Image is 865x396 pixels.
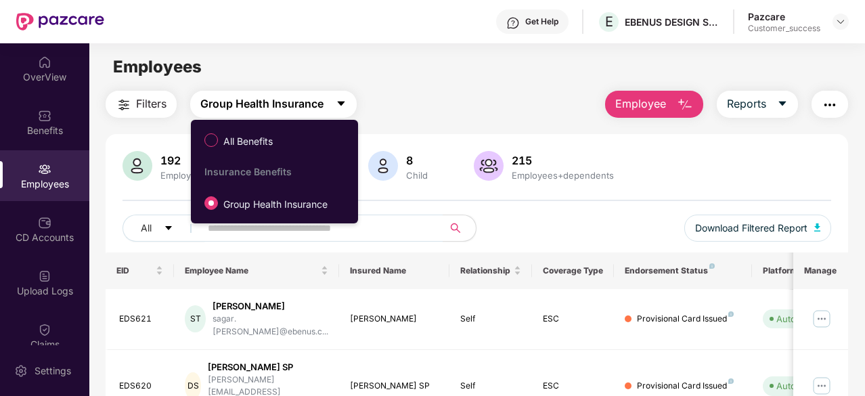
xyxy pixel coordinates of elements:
div: Child [403,170,430,181]
div: Provisional Card Issued [637,313,734,326]
th: Manage [793,252,848,289]
img: svg+xml;base64,PHN2ZyBpZD0iRW1wbG95ZWVzIiB4bWxucz0iaHR0cDovL3d3dy53My5vcmcvMjAwMC9zdmciIHdpZHRoPS... [38,162,51,176]
img: svg+xml;base64,PHN2ZyB4bWxucz0iaHR0cDovL3d3dy53My5vcmcvMjAwMC9zdmciIHdpZHRoPSI4IiBoZWlnaHQ9IjgiIH... [728,311,734,317]
th: Employee Name [174,252,339,289]
img: svg+xml;base64,PHN2ZyBpZD0iQ2xhaW0iIHhtbG5zPSJodHRwOi8vd3d3LnczLm9yZy8yMDAwL3N2ZyIgd2lkdGg9IjIwIi... [38,323,51,336]
div: Endorsement Status [625,265,740,276]
img: svg+xml;base64,PHN2ZyB4bWxucz0iaHR0cDovL3d3dy53My5vcmcvMjAwMC9zdmciIHhtbG5zOnhsaW5rPSJodHRwOi8vd3... [677,97,693,113]
img: svg+xml;base64,PHN2ZyB4bWxucz0iaHR0cDovL3d3dy53My5vcmcvMjAwMC9zdmciIHhtbG5zOnhsaW5rPSJodHRwOi8vd3... [474,151,504,181]
div: 8 [403,154,430,167]
div: Customer_success [748,23,820,34]
span: All [141,221,152,236]
img: svg+xml;base64,PHN2ZyB4bWxucz0iaHR0cDovL3d3dy53My5vcmcvMjAwMC9zdmciIHdpZHRoPSIyNCIgaGVpZ2h0PSIyNC... [822,97,838,113]
div: Get Help [525,16,558,27]
img: svg+xml;base64,PHN2ZyBpZD0iU2V0dGluZy0yMHgyMCIgeG1sbnM9Imh0dHA6Ly93d3cudzMub3JnLzIwMDAvc3ZnIiB3aW... [14,364,28,378]
th: Relationship [449,252,532,289]
button: Allcaret-down [123,215,205,242]
img: svg+xml;base64,PHN2ZyBpZD0iQmVuZWZpdHMiIHhtbG5zPSJodHRwOi8vd3d3LnczLm9yZy8yMDAwL3N2ZyIgd2lkdGg9Ij... [38,109,51,123]
img: svg+xml;base64,PHN2ZyB4bWxucz0iaHR0cDovL3d3dy53My5vcmcvMjAwMC9zdmciIHhtbG5zOnhsaW5rPSJodHRwOi8vd3... [123,151,152,181]
span: E [605,14,613,30]
div: [PERSON_NAME] [350,313,439,326]
span: caret-down [777,98,788,110]
div: 215 [509,154,617,167]
span: Employees [113,57,202,76]
button: Group Health Insurancecaret-down [190,91,357,118]
span: Reports [727,95,766,112]
span: search [443,223,469,234]
span: Group Health Insurance [218,197,333,212]
div: ESC [543,380,604,393]
span: Employee Name [185,265,318,276]
div: EDS620 [119,380,164,393]
button: Download Filtered Report [684,215,832,242]
div: Platform Status [763,265,837,276]
div: [PERSON_NAME] SP [208,361,328,374]
img: New Pazcare Logo [16,13,104,30]
div: EDS621 [119,313,164,326]
img: manageButton [811,308,833,330]
span: Group Health Insurance [200,95,324,112]
div: Auto Verified [776,312,830,326]
img: svg+xml;base64,PHN2ZyBpZD0iQ0RfQWNjb3VudHMiIGRhdGEtbmFtZT0iQ0QgQWNjb3VudHMiIHhtbG5zPSJodHRwOi8vd3... [38,216,51,229]
div: Self [460,380,521,393]
div: [PERSON_NAME] [213,300,328,313]
img: svg+xml;base64,PHN2ZyBpZD0iSG9tZSIgeG1sbnM9Imh0dHA6Ly93d3cudzMub3JnLzIwMDAvc3ZnIiB3aWR0aD0iMjAiIG... [38,56,51,69]
img: svg+xml;base64,PHN2ZyBpZD0iRHJvcGRvd24tMzJ4MzIiIHhtbG5zPSJodHRwOi8vd3d3LnczLm9yZy8yMDAwL3N2ZyIgd2... [835,16,846,27]
div: Settings [30,364,75,378]
img: svg+xml;base64,PHN2ZyBpZD0iSGVscC0zMngzMiIgeG1sbnM9Imh0dHA6Ly93d3cudzMub3JnLzIwMDAvc3ZnIiB3aWR0aD... [506,16,520,30]
span: caret-down [336,98,347,110]
span: Relationship [460,265,511,276]
div: Pazcare [748,10,820,23]
img: svg+xml;base64,PHN2ZyB4bWxucz0iaHR0cDovL3d3dy53My5vcmcvMjAwMC9zdmciIHdpZHRoPSI4IiBoZWlnaHQ9IjgiIH... [709,263,715,269]
span: Filters [136,95,167,112]
img: svg+xml;base64,PHN2ZyB4bWxucz0iaHR0cDovL3d3dy53My5vcmcvMjAwMC9zdmciIHhtbG5zOnhsaW5rPSJodHRwOi8vd3... [814,223,821,232]
div: Insurance Benefits [204,166,352,177]
span: Download Filtered Report [695,221,807,236]
div: ST [185,305,206,332]
div: sagar.[PERSON_NAME]@ebenus.c... [213,313,328,338]
div: Self [460,313,521,326]
button: Reportscaret-down [717,91,798,118]
th: Coverage Type [532,252,615,289]
div: Employees [158,170,209,181]
span: Employee [615,95,666,112]
img: svg+xml;base64,PHN2ZyB4bWxucz0iaHR0cDovL3d3dy53My5vcmcvMjAwMC9zdmciIHdpZHRoPSI4IiBoZWlnaHQ9IjgiIH... [728,378,734,384]
img: svg+xml;base64,PHN2ZyBpZD0iVXBsb2FkX0xvZ3MiIGRhdGEtbmFtZT0iVXBsb2FkIExvZ3MiIHhtbG5zPSJodHRwOi8vd3... [38,269,51,283]
th: EID [106,252,175,289]
button: Employee [605,91,703,118]
button: Filters [106,91,177,118]
div: 192 [158,154,209,167]
div: Employees+dependents [509,170,617,181]
span: EID [116,265,154,276]
img: svg+xml;base64,PHN2ZyB4bWxucz0iaHR0cDovL3d3dy53My5vcmcvMjAwMC9zdmciIHhtbG5zOnhsaW5rPSJodHRwOi8vd3... [368,151,398,181]
div: EBENUS DESIGN SOLUTIONS PRIVATE LIMITED [625,16,719,28]
span: All Benefits [218,134,278,149]
div: ESC [543,313,604,326]
img: svg+xml;base64,PHN2ZyB4bWxucz0iaHR0cDovL3d3dy53My5vcmcvMjAwMC9zdmciIHdpZHRoPSIyNCIgaGVpZ2h0PSIyNC... [116,97,132,113]
th: Insured Name [339,252,449,289]
div: [PERSON_NAME] SP [350,380,439,393]
div: Auto Verified [776,379,830,393]
div: Provisional Card Issued [637,380,734,393]
button: search [443,215,476,242]
span: caret-down [164,223,173,234]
